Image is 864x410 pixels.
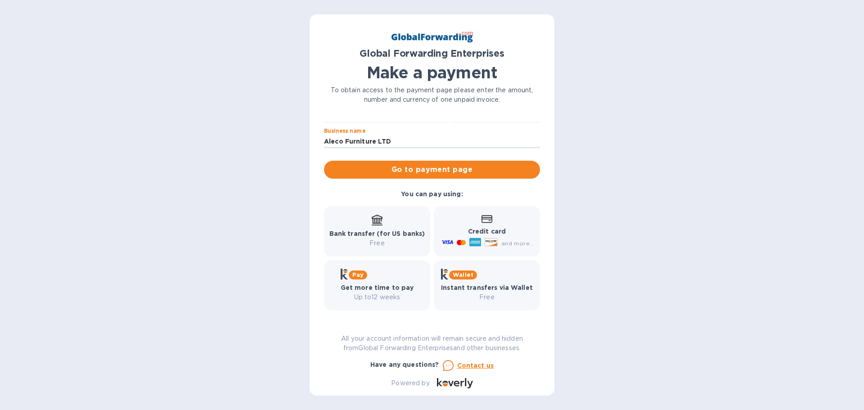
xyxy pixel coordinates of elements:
[324,128,365,134] label: Business name
[329,230,425,237] b: Bank transfer (for US banks)
[441,284,533,291] b: Instant transfers via Wallet
[391,378,429,388] p: Powered by
[352,271,364,278] b: Pay
[324,63,540,82] h1: Make a payment
[453,271,473,278] b: Wallet
[501,240,534,247] span: and more...
[468,228,506,235] b: Credit card
[457,362,494,369] u: Contact us
[341,293,414,302] p: Up to 12 weeks
[360,48,504,59] b: Global Forwarding Enterprises
[441,293,533,302] p: Free
[324,86,540,104] p: To obtain access to the payment page please enter the amount, number and currency of one unpaid i...
[329,239,425,248] p: Free
[341,284,414,291] b: Get more time to pay
[370,361,439,368] b: Have any questions?
[324,161,540,179] button: Go to payment page
[331,164,533,175] span: Go to payment page
[401,190,463,198] b: You can pay using:
[324,135,540,149] input: Enter business name
[324,334,540,353] p: All your account information will remain secure and hidden from Global Forwarding Enterprises and...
